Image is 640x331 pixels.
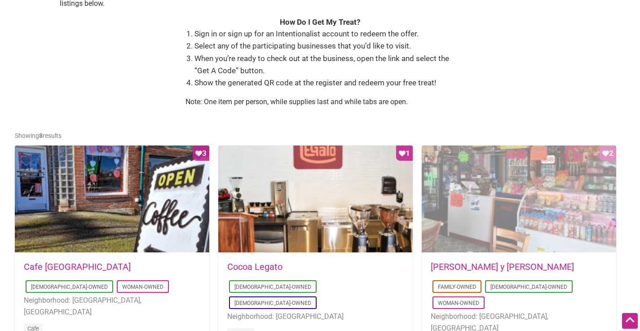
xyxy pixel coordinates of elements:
a: [DEMOGRAPHIC_DATA]-Owned [31,284,108,290]
a: Woman-Owned [438,300,479,306]
a: [DEMOGRAPHIC_DATA]-Owned [234,284,311,290]
li: Neighborhood: [GEOGRAPHIC_DATA] [227,311,404,322]
a: [DEMOGRAPHIC_DATA]-Owned [234,300,311,306]
a: Cocoa Legato [227,261,282,272]
a: Family-Owned [438,284,476,290]
li: When you’re ready to check out at the business, open the link and select the “Get A Code” button. [194,53,455,77]
div: Scroll Back to Top [622,313,638,329]
a: [DEMOGRAPHIC_DATA]-Owned [490,284,567,290]
li: Show the generated QR code at the register and redeem your free treat! [194,77,455,89]
span: Showing results [15,132,62,139]
p: Note: One item per person, while supplies last and while tabs are open. [185,96,455,108]
li: Sign in or sign up for an Intentionalist account to redeem the offer. [194,28,455,40]
strong: How Do I Get My Treat? [280,18,360,26]
a: Woman-Owned [122,284,163,290]
b: 8 [39,132,43,139]
a: Cafe [GEOGRAPHIC_DATA] [24,261,131,272]
a: [PERSON_NAME] y [PERSON_NAME] [431,261,574,272]
li: Neighborhood: [GEOGRAPHIC_DATA], [GEOGRAPHIC_DATA] [24,295,200,318]
li: Select any of the participating businesses that you’d like to visit. [194,40,455,52]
